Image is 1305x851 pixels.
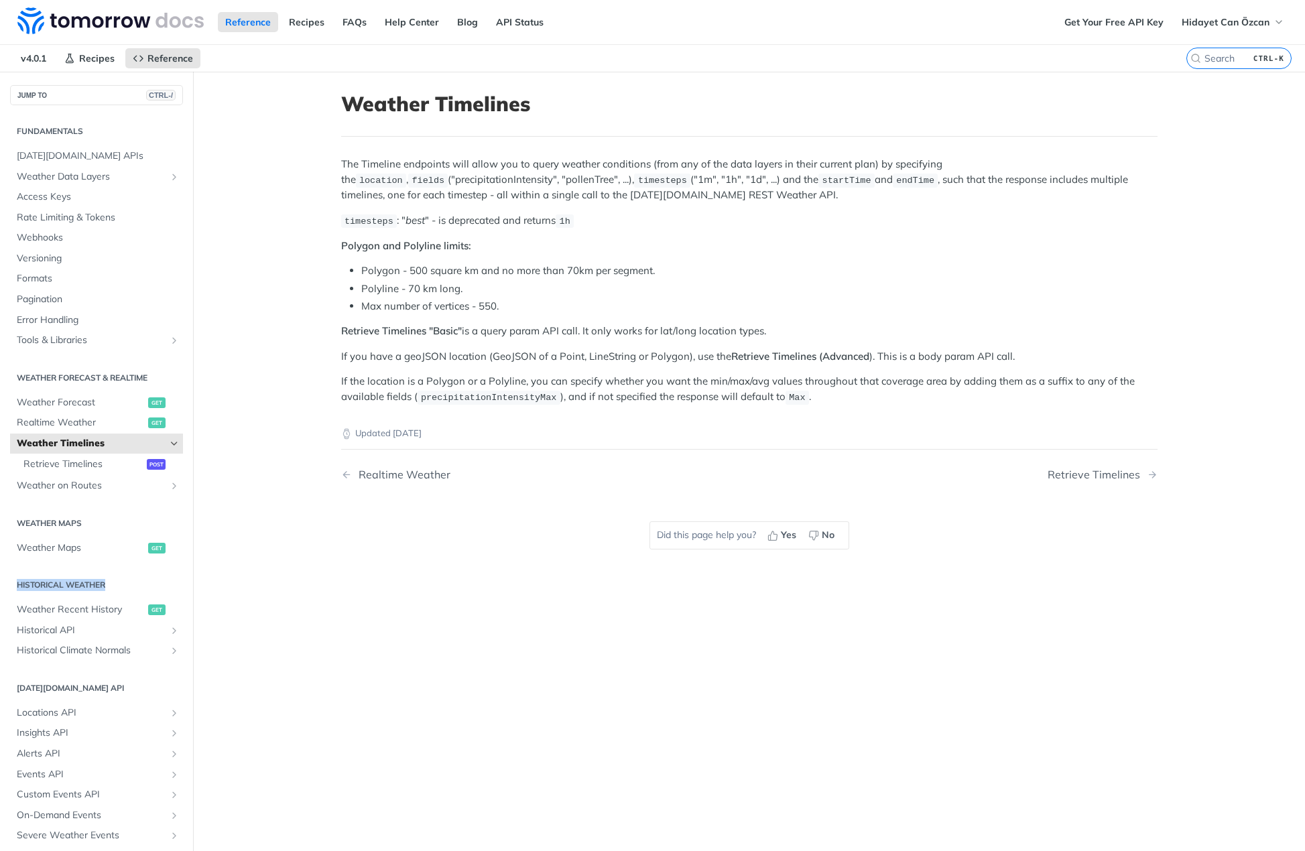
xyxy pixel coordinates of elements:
[1174,12,1292,32] button: Hidayet Can Özcan
[10,125,183,137] h2: Fundamentals
[10,682,183,694] h2: [DATE][DOMAIN_NAME] API
[17,479,166,493] span: Weather on Routes
[147,52,193,64] span: Reference
[10,476,183,496] a: Weather on RoutesShow subpages for Weather on Routes
[10,723,183,743] a: Insights APIShow subpages for Insights API
[125,48,200,68] a: Reference
[10,269,183,289] a: Formats
[822,528,834,542] span: No
[17,603,145,616] span: Weather Recent History
[763,525,804,545] button: Yes
[10,703,183,723] a: Locations APIShow subpages for Locations API
[352,468,450,481] div: Realtime Weather
[169,748,180,759] button: Show subpages for Alerts API
[10,826,183,846] a: Severe Weather EventsShow subpages for Severe Weather Events
[896,176,934,186] span: endTime
[17,149,180,163] span: [DATE][DOMAIN_NAME] APIs
[560,216,570,226] span: 1h
[17,252,180,265] span: Versioning
[17,541,145,555] span: Weather Maps
[17,747,166,761] span: Alerts API
[17,293,180,306] span: Pagination
[10,620,183,641] a: Historical APIShow subpages for Historical API
[361,299,1158,314] li: Max number of vertices - 550.
[10,785,183,805] a: Custom Events APIShow subpages for Custom Events API
[10,310,183,330] a: Error Handling
[17,272,180,285] span: Formats
[169,625,180,636] button: Show subpages for Historical API
[341,324,462,337] strong: Retrieve Timelines "Basic"
[17,211,180,224] span: Rate Limiting & Tokens
[341,92,1158,116] h1: Weather Timelines
[17,170,166,184] span: Weather Data Layers
[341,468,691,481] a: Previous Page: Realtime Weather
[169,645,180,656] button: Show subpages for Historical Climate Normals
[341,349,1158,365] p: If you have a geoJSON location (GeoJSON of a Point, LineString or Polygon), use the ). This is a ...
[10,228,183,248] a: Webhooks
[17,396,145,409] span: Weather Forecast
[17,334,166,347] span: Tools & Libraries
[361,263,1158,279] li: Polygon - 500 square km and no more than 70km per segment.
[10,434,183,454] a: Weather TimelinesHide subpages for Weather Timelines
[1182,16,1269,28] span: Hidayet Can Özcan
[822,176,871,186] span: startTime
[13,48,54,68] span: v4.0.1
[377,12,446,32] a: Help Center
[1048,468,1158,481] a: Next Page: Retrieve Timelines
[10,289,183,310] a: Pagination
[282,12,332,32] a: Recipes
[148,543,166,553] span: get
[10,372,183,384] h2: Weather Forecast & realtime
[23,458,143,471] span: Retrieve Timelines
[17,809,166,822] span: On-Demand Events
[412,176,444,186] span: fields
[17,7,204,34] img: Tomorrow.io Weather API Docs
[345,216,393,226] span: timesteps
[17,624,166,637] span: Historical API
[781,528,796,542] span: Yes
[638,176,687,186] span: timesteps
[731,350,869,363] strong: Retrieve Timelines (Advanced
[169,708,180,718] button: Show subpages for Locations API
[17,314,180,327] span: Error Handling
[421,393,557,403] span: precipitationIntensityMax
[169,335,180,346] button: Show subpages for Tools & Libraries
[1250,52,1288,65] kbd: CTRL-K
[10,85,183,105] button: JUMP TOCTRL-/
[10,641,183,661] a: Historical Climate NormalsShow subpages for Historical Climate Normals
[10,249,183,269] a: Versioning
[1057,12,1171,32] a: Get Your Free API Key
[10,805,183,826] a: On-Demand EventsShow subpages for On-Demand Events
[341,324,1158,339] p: is a query param API call. It only works for lat/long location types.
[17,454,183,474] a: Retrieve Timelinespost
[148,604,166,615] span: get
[169,810,180,821] button: Show subpages for On-Demand Events
[10,146,183,166] a: [DATE][DOMAIN_NAME] APIs
[649,521,849,549] div: Did this page help you?
[17,788,166,801] span: Custom Events API
[450,12,485,32] a: Blog
[169,830,180,841] button: Show subpages for Severe Weather Events
[17,190,180,204] span: Access Keys
[17,416,145,430] span: Realtime Weather
[17,231,180,245] span: Webhooks
[10,187,183,207] a: Access Keys
[10,413,183,433] a: Realtime Weatherget
[218,12,278,32] a: Reference
[341,213,1158,228] p: : " " - is deprecated and returns
[789,393,805,403] span: Max
[169,769,180,780] button: Show subpages for Events API
[17,768,166,781] span: Events API
[10,744,183,764] a: Alerts APIShow subpages for Alerts API
[146,90,176,101] span: CTRL-/
[57,48,122,68] a: Recipes
[341,239,471,252] strong: Polygon and Polyline limits:
[335,12,374,32] a: FAQs
[359,176,403,186] span: location
[10,517,183,529] h2: Weather Maps
[341,157,1158,202] p: The Timeline endpoints will allow you to query weather conditions (from any of the data layers in...
[10,765,183,785] a: Events APIShow subpages for Events API
[17,726,166,740] span: Insights API
[10,393,183,413] a: Weather Forecastget
[341,455,1158,495] nav: Pagination Controls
